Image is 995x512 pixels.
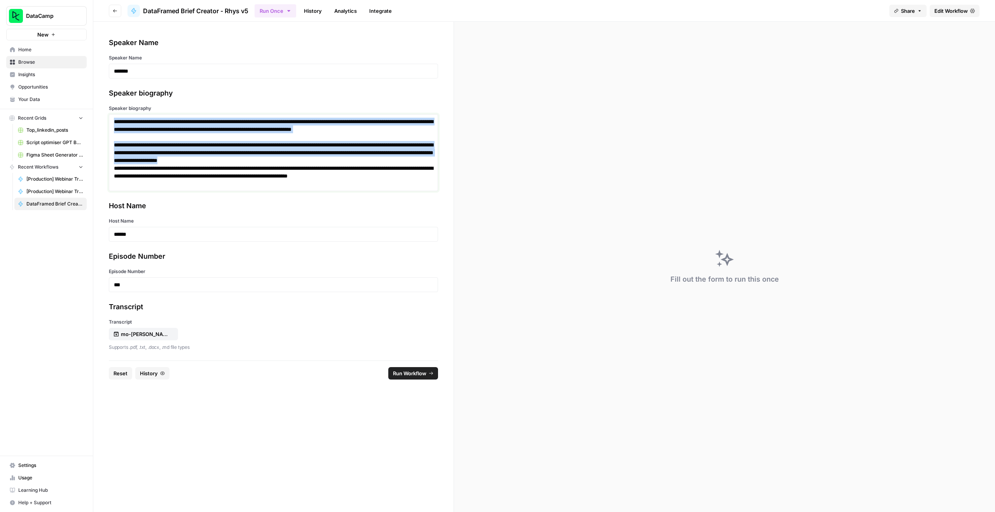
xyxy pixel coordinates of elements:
[127,5,248,17] a: DataFramed Brief Creator - Rhys v5
[18,474,83,481] span: Usage
[14,124,87,136] a: Top_linkedin_posts
[6,93,87,106] a: Your Data
[18,462,83,469] span: Settings
[109,343,438,351] p: Supports .pdf, .txt, .docx, .md file types
[6,484,87,496] a: Learning Hub
[109,268,438,275] label: Episode Number
[109,301,438,312] div: Transcript
[26,152,83,158] span: Figma Sheet Generator for Social
[6,68,87,81] a: Insights
[109,251,438,262] div: Episode Number
[299,5,326,17] a: History
[6,56,87,68] a: Browse
[14,198,87,210] a: DataFramed Brief Creator - Rhys v5
[6,459,87,472] a: Settings
[388,367,438,380] button: Run Workflow
[121,330,171,338] p: mo-[PERSON_NAME] (1).txt
[6,6,87,26] button: Workspace: DataCamp
[18,84,83,91] span: Opportunities
[6,161,87,173] button: Recent Workflows
[109,367,132,380] button: Reset
[18,46,83,53] span: Home
[109,218,438,225] label: Host Name
[934,7,968,15] span: Edit Workflow
[255,4,296,17] button: Run Once
[393,369,426,377] span: Run Workflow
[18,96,83,103] span: Your Data
[14,185,87,198] a: [Production] Webinar Transcription and Summary for the
[330,5,361,17] a: Analytics
[18,499,83,506] span: Help + Support
[26,139,83,146] span: Script optimiser GPT Build V2 Grid
[140,369,158,377] span: History
[109,200,438,211] div: Host Name
[6,29,87,40] button: New
[14,149,87,161] a: Figma Sheet Generator for Social
[6,44,87,56] a: Home
[18,487,83,494] span: Learning Hub
[6,112,87,124] button: Recent Grids
[26,188,83,195] span: [Production] Webinar Transcription and Summary for the
[18,71,83,78] span: Insights
[37,31,49,38] span: New
[113,369,127,377] span: Reset
[26,12,73,20] span: DataCamp
[109,54,438,61] label: Speaker Name
[143,6,248,16] span: DataFramed Brief Creator - Rhys v5
[18,164,58,171] span: Recent Workflows
[18,115,46,122] span: Recent Grids
[26,127,83,134] span: Top_linkedin_posts
[901,7,915,15] span: Share
[14,136,87,149] a: Script optimiser GPT Build V2 Grid
[6,81,87,93] a: Opportunities
[889,5,927,17] button: Share
[365,5,396,17] a: Integrate
[14,173,87,185] a: [Production] Webinar Transcription and Summary ([PERSON_NAME])
[109,328,178,340] button: mo-[PERSON_NAME] (1).txt
[109,37,438,48] div: Speaker Name
[109,88,438,99] div: Speaker biography
[18,59,83,66] span: Browse
[135,367,169,380] button: History
[109,319,438,326] label: Transcript
[6,496,87,509] button: Help + Support
[109,105,438,112] label: Speaker biography
[930,5,979,17] a: Edit Workflow
[9,9,23,23] img: DataCamp Logo
[26,176,83,183] span: [Production] Webinar Transcription and Summary ([PERSON_NAME])
[26,200,83,207] span: DataFramed Brief Creator - Rhys v5
[670,274,779,285] div: Fill out the form to run this once
[6,472,87,484] a: Usage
